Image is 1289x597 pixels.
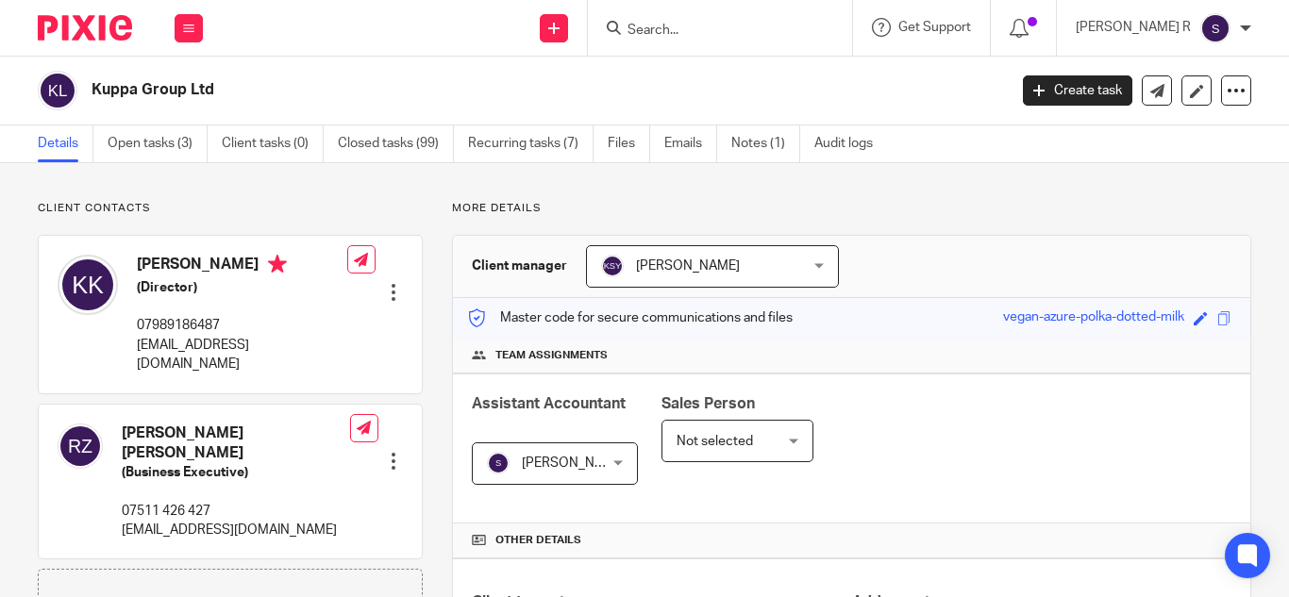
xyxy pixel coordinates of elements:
[636,259,740,273] span: [PERSON_NAME]
[122,502,350,521] p: 07511 426 427
[122,423,350,464] h4: [PERSON_NAME] [PERSON_NAME]
[1003,307,1184,329] div: vegan-azure-polka-dotted-milk
[137,336,347,374] p: [EMAIL_ADDRESS][DOMAIN_NAME]
[137,255,347,278] h4: [PERSON_NAME]
[38,15,132,41] img: Pixie
[467,308,793,327] p: Master code for secure communications and files
[814,125,887,162] a: Audit logs
[1200,13,1230,43] img: svg%3E
[472,257,567,275] h3: Client manager
[122,463,350,482] h5: (Business Executive)
[487,452,510,474] img: svg%3E
[38,201,423,216] p: Client contacts
[268,255,287,274] i: Primary
[38,71,77,110] img: svg%3E
[1076,18,1191,37] p: [PERSON_NAME] R
[661,396,755,411] span: Sales Person
[58,255,118,315] img: svg%3E
[58,423,103,469] img: svg%3E
[664,125,717,162] a: Emails
[452,201,1251,216] p: More details
[522,456,637,470] span: [PERSON_NAME] R
[222,125,324,162] a: Client tasks (0)
[608,125,650,162] a: Files
[677,435,753,448] span: Not selected
[92,80,814,100] h2: Kuppa Group Ltd
[137,316,347,335] p: 07989186487
[108,125,208,162] a: Open tasks (3)
[601,255,624,277] img: svg%3E
[38,125,93,162] a: Details
[731,125,800,162] a: Notes (1)
[338,125,454,162] a: Closed tasks (99)
[495,533,581,548] span: Other details
[468,125,594,162] a: Recurring tasks (7)
[122,521,350,539] p: [EMAIL_ADDRESS][DOMAIN_NAME]
[472,396,626,411] span: Assistant Accountant
[1023,75,1132,106] a: Create task
[495,348,608,363] span: Team assignments
[137,278,347,297] h5: (Director)
[626,23,795,40] input: Search
[898,21,971,34] span: Get Support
